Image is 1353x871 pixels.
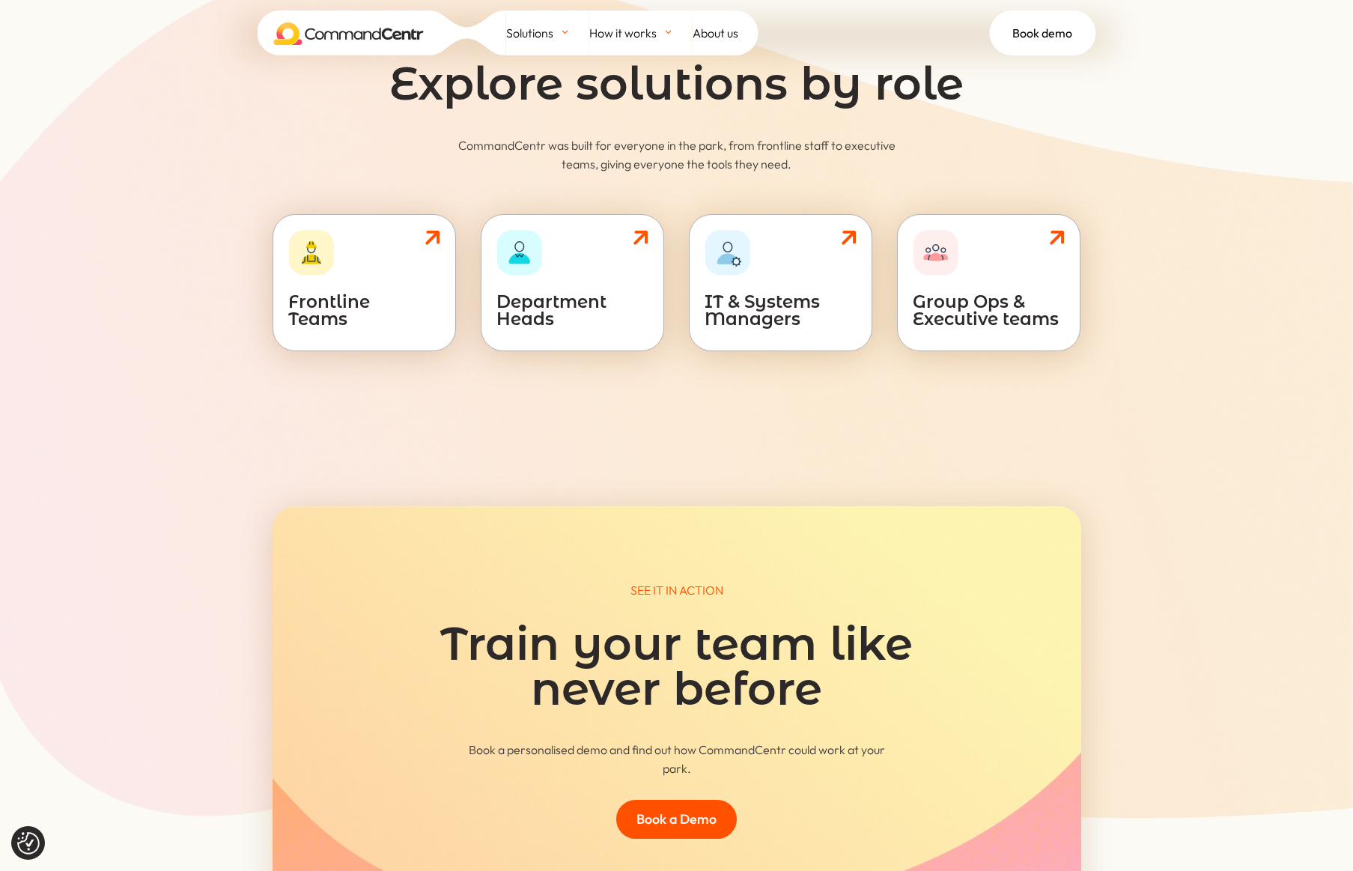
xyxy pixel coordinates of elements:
[693,22,738,44] span: About us
[17,832,40,855] button: Consent Preferences
[616,800,737,840] a: Book a Demo
[440,616,913,716] span: Train your team like never before
[469,742,885,776] span: Book a personalised demo and find out how CommandCentr could work at your park.
[17,832,40,855] img: Revisit consent button
[506,22,553,44] span: Solutions
[1012,22,1072,44] span: Book demo
[506,10,589,55] a: Solutions
[458,138,896,172] span: CommandCentr was built for everyone in the park, from frontline staff to executive teams, giving ...
[288,581,1066,600] p: SEE IT IN ACTION
[990,10,1096,55] a: Book demo
[913,294,1065,336] h2: Group Ops & Executive teams
[589,10,693,55] a: How it works
[496,294,649,336] h2: Department Heads
[288,294,441,336] h2: Frontline Teams
[589,22,657,44] span: How it works
[693,10,758,55] a: About us
[705,294,857,336] h2: IT & Systems Managers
